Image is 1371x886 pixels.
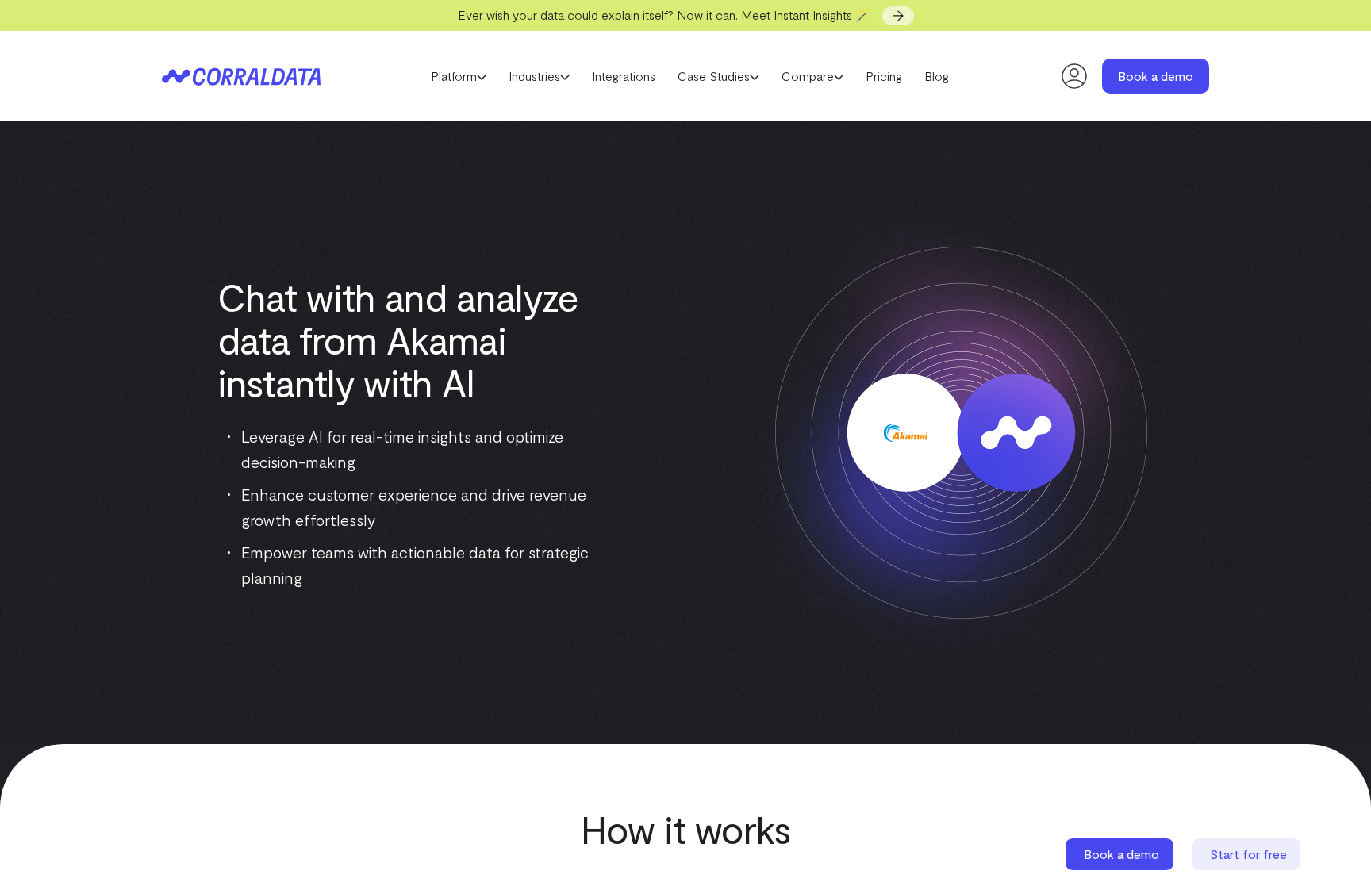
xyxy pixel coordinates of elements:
[666,64,770,88] a: Case Studies
[497,64,581,88] a: Industries
[581,64,666,88] a: Integrations
[1066,838,1177,870] a: Book a demo
[228,481,602,532] li: Enhance customer experience and drive revenue growth effortlessly
[913,64,960,88] a: Blog
[228,424,602,474] li: Leverage AI for real-time insights and optimize decision-making
[1192,838,1304,870] a: Start for free
[228,539,602,590] li: Empower teams with actionable data for strategic planning
[1102,59,1209,94] a: Book a demo
[458,7,871,22] span: Ever wish your data could explain itself? Now it can. Meet Instant Insights 🪄
[217,275,602,404] h1: Chat with and analyze data from Akamai instantly with AI
[1084,846,1159,861] span: Book a demo
[854,64,913,88] a: Pricing
[412,807,959,850] h2: How it works
[1210,846,1287,861] span: Start for free
[420,64,497,88] a: Platform
[770,64,854,88] a: Compare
